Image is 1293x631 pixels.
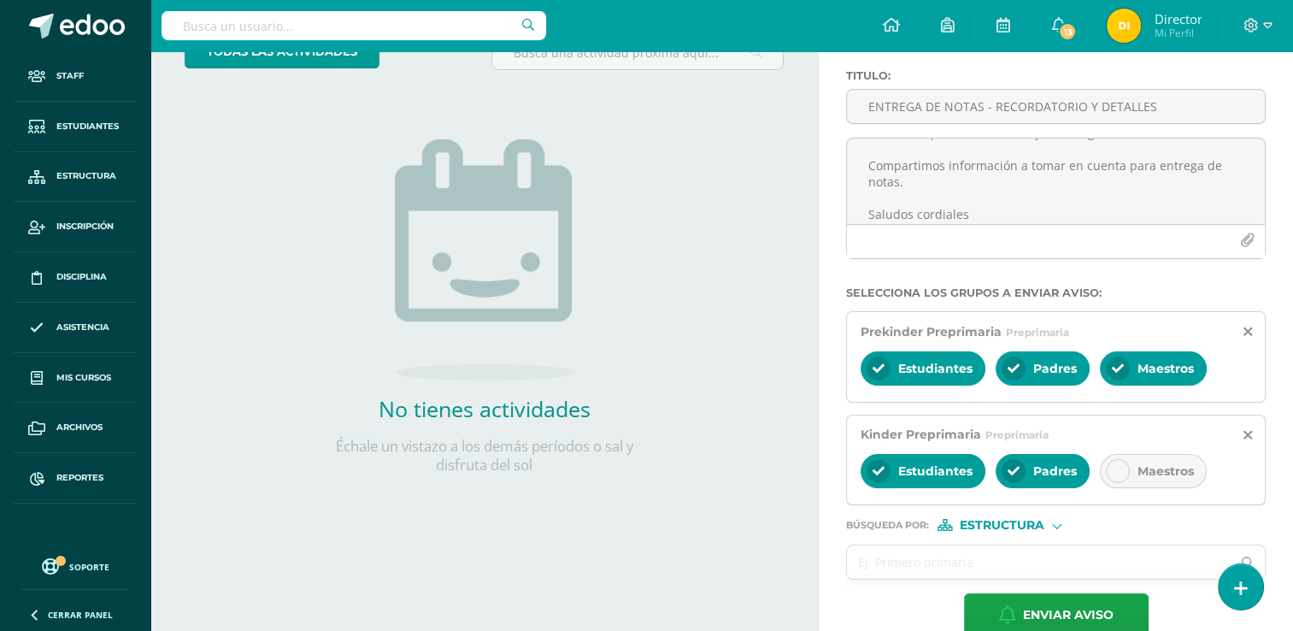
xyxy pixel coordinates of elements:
[985,428,1049,441] span: Preprimaria
[395,139,574,380] img: no_activities.png
[1058,22,1077,41] span: 13
[56,220,114,233] span: Inscripción
[1033,463,1077,479] span: Padres
[56,321,109,334] span: Asistencia
[14,353,137,404] a: Mis cursos
[846,69,1266,82] label: Titulo :
[898,361,973,376] span: Estudiantes
[1137,463,1194,479] span: Maestros
[14,303,137,353] a: Asistencia
[847,545,1231,579] input: Ej. Primero primaria
[314,394,655,423] h2: No tienes actividades
[14,202,137,252] a: Inscripción
[1006,326,1069,339] span: Preprimaria
[56,69,84,83] span: Staff
[14,102,137,152] a: Estudiantes
[56,120,119,133] span: Estudiantes
[69,561,109,573] span: Soporte
[846,521,929,530] span: Búsqueda por :
[847,90,1265,123] input: Titulo
[21,554,130,577] a: Soporte
[14,252,137,303] a: Disciplina
[314,437,655,475] p: Échale un vistazo a los demás períodos o sal y disfruta del sol
[56,270,107,284] span: Disciplina
[162,11,546,40] input: Busca un usuario...
[1107,9,1141,43] img: 608136e48c3c14518f2ea00dfaf80bc2.png
[56,371,111,385] span: Mis cursos
[1154,10,1202,27] span: Director
[56,471,103,485] span: Reportes
[14,51,137,102] a: Staff
[48,609,113,621] span: Cerrar panel
[14,403,137,453] a: Archivos
[898,463,973,479] span: Estudiantes
[960,521,1044,530] span: Estructura
[861,427,981,442] span: Kinder Preprimaria
[1033,361,1077,376] span: Padres
[846,286,1266,299] label: Selecciona los grupos a enviar aviso :
[14,152,137,203] a: Estructura
[56,169,116,183] span: Estructura
[185,35,379,68] a: todas las Actividades
[1154,26,1202,40] span: Mi Perfil
[492,36,784,69] input: Busca una actividad próxima aquí...
[1137,361,1194,376] span: Maestros
[861,324,1002,339] span: Prekinder Preprimaria
[937,519,1066,531] div: [object Object]
[14,453,137,504] a: Reportes
[847,139,1265,224] textarea: Estimados padres de familia y/o encargados. Compartimos información a tomar en cuenta para entreg...
[56,421,103,434] span: Archivos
